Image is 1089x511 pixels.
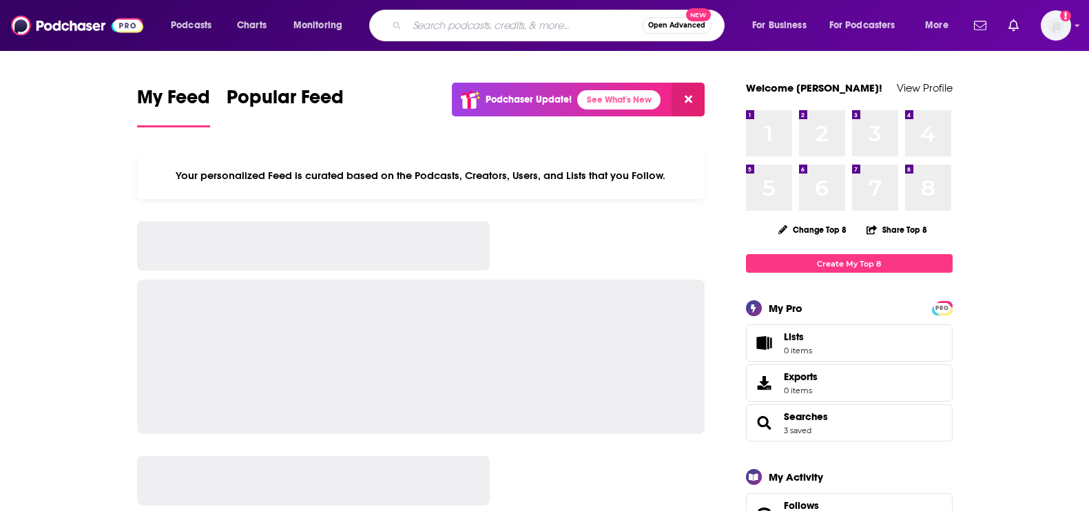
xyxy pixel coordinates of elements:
[746,404,953,441] span: Searches
[1060,10,1071,21] svg: Add a profile image
[897,81,953,94] a: View Profile
[746,254,953,273] a: Create My Top 8
[769,470,823,483] div: My Activity
[784,371,818,383] span: Exports
[784,331,812,343] span: Lists
[915,14,966,36] button: open menu
[284,14,360,36] button: open menu
[746,81,882,94] a: Welcome [PERSON_NAME]!
[486,94,572,105] p: Podchaser Update!
[752,16,807,35] span: For Business
[171,16,211,35] span: Podcasts
[751,373,778,393] span: Exports
[784,346,812,355] span: 0 items
[642,17,712,34] button: Open AdvancedNew
[934,302,951,313] a: PRO
[925,16,948,35] span: More
[161,14,229,36] button: open menu
[237,16,267,35] span: Charts
[648,22,705,29] span: Open Advanced
[1041,10,1071,41] button: Show profile menu
[769,302,802,315] div: My Pro
[137,85,210,127] a: My Feed
[1003,14,1024,37] a: Show notifications dropdown
[820,14,915,36] button: open menu
[1041,10,1071,41] img: User Profile
[866,216,928,243] button: Share Top 8
[784,426,811,435] a: 3 saved
[746,364,953,401] a: Exports
[746,324,953,362] a: Lists
[382,10,738,41] div: Search podcasts, credits, & more...
[407,14,642,36] input: Search podcasts, credits, & more...
[743,14,824,36] button: open menu
[751,413,778,432] a: Searches
[11,12,143,39] img: Podchaser - Follow, Share and Rate Podcasts
[137,152,705,199] div: Your personalized Feed is curated based on the Podcasts, Creators, Users, and Lists that you Follow.
[228,14,275,36] a: Charts
[784,386,818,395] span: 0 items
[227,85,344,127] a: Popular Feed
[686,8,711,21] span: New
[137,85,210,117] span: My Feed
[784,331,804,343] span: Lists
[770,221,855,238] button: Change Top 8
[577,90,661,109] a: See What's New
[227,85,344,117] span: Popular Feed
[934,303,951,313] span: PRO
[829,16,895,35] span: For Podcasters
[784,410,828,423] a: Searches
[751,333,778,353] span: Lists
[293,16,342,35] span: Monitoring
[1041,10,1071,41] span: Logged in as nicole.koremenos
[968,14,992,37] a: Show notifications dropdown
